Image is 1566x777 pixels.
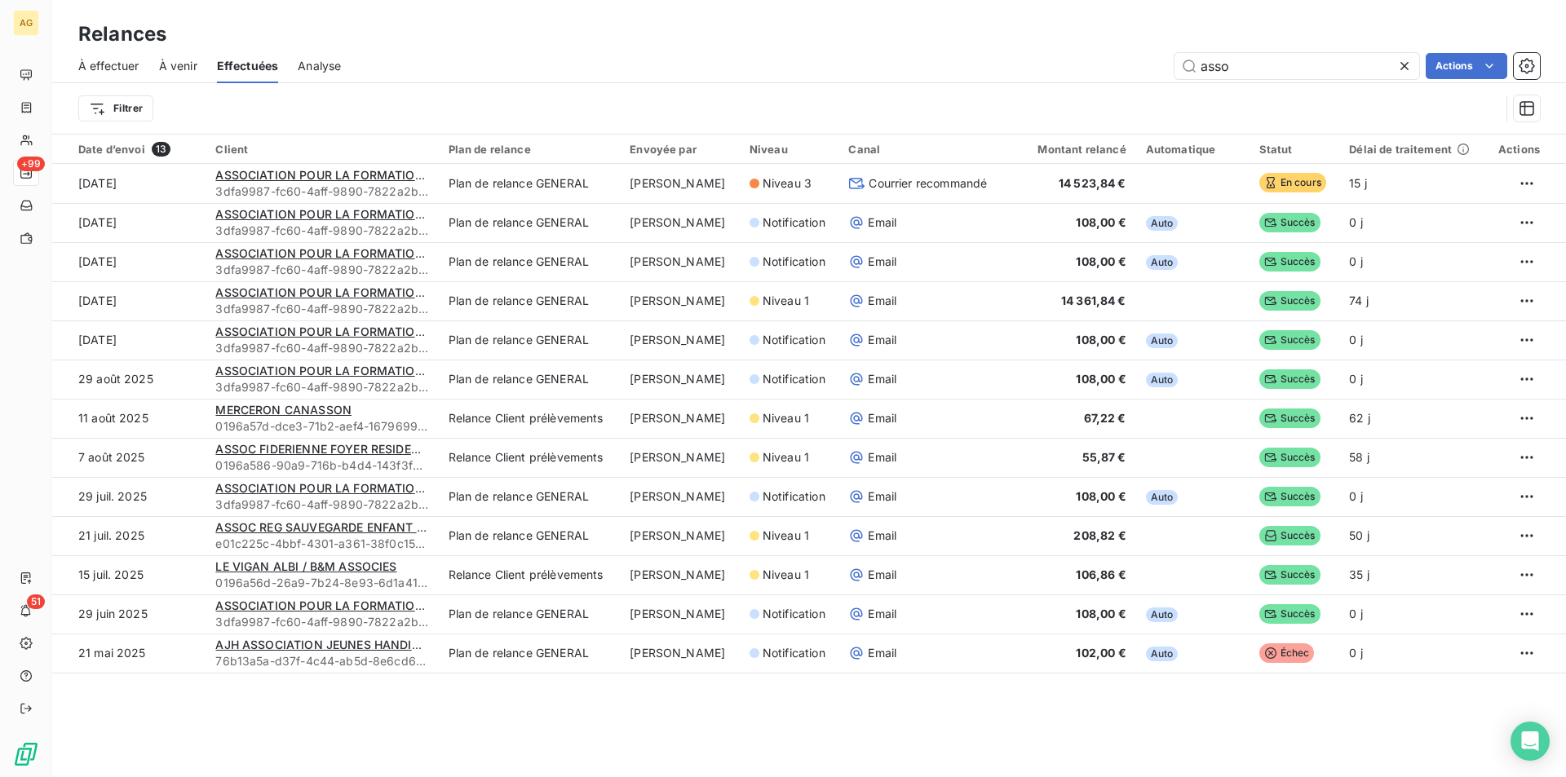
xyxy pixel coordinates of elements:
[27,594,45,609] span: 51
[78,58,139,74] span: À effectuer
[215,183,428,200] span: 3dfa9987-fc60-4aff-9890-7822a2befa14
[439,360,621,399] td: Plan de relance GENERAL
[78,95,153,121] button: Filtrer
[215,481,891,495] span: ASSOCIATION POUR LA FORMATION ET L'ENSEIGNEMENT EN [GEOGRAPHIC_DATA] DE LA CHIROPRACTIQUE (A.F.E....
[1259,369,1320,389] span: Succès
[1339,320,1485,360] td: 0 j
[13,10,39,36] div: AG
[763,371,825,387] span: Notification
[215,457,428,474] span: 0196a586-90a9-716b-b4d4-143f3facc39b
[1339,360,1485,399] td: 0 j
[215,143,248,156] span: Client
[620,360,740,399] td: [PERSON_NAME]
[868,567,896,583] span: Email
[868,528,896,544] span: Email
[620,555,740,594] td: [PERSON_NAME]
[1061,294,1126,307] span: 14 361,84 €
[78,20,166,49] h3: Relances
[1511,722,1550,761] div: Open Intercom Messenger
[763,449,809,466] span: Niveau 1
[1349,143,1452,156] span: Délai de traitement
[763,488,825,505] span: Notification
[449,143,611,156] div: Plan de relance
[1259,143,1329,156] div: Statut
[215,638,449,651] span: AJH ASSOCIATION JEUNES HANDICAPES
[868,645,896,661] span: Email
[1339,438,1485,477] td: 58 j
[869,175,987,192] span: Courrier recommandé
[52,438,206,477] td: 7 août 2025
[1146,607,1179,622] span: Auto
[630,143,730,156] div: Envoyée par
[620,203,740,242] td: [PERSON_NAME]
[1146,143,1240,156] div: Automatique
[17,157,45,171] span: +99
[868,488,896,505] span: Email
[763,332,825,348] span: Notification
[1339,634,1485,673] td: 0 j
[159,58,197,74] span: À venir
[868,254,896,270] span: Email
[1426,53,1507,79] button: Actions
[215,536,428,552] span: e01c225c-4bbf-4301-a361-38f0c15729dd
[1259,604,1320,624] span: Succès
[620,242,740,281] td: [PERSON_NAME]
[439,438,621,477] td: Relance Client prélèvements
[868,606,896,622] span: Email
[215,246,891,260] span: ASSOCIATION POUR LA FORMATION ET L'ENSEIGNEMENT EN [GEOGRAPHIC_DATA] DE LA CHIROPRACTIQUE (A.F.E....
[215,442,435,456] span: ASSOC FIDERIENNE FOYER RESIDENCE
[1339,281,1485,320] td: 74 j
[868,332,896,348] span: Email
[1259,448,1320,467] span: Succès
[215,653,428,669] span: 76b13a5a-d37f-4c44-ab5d-8e6cd6bee803
[620,477,740,516] td: [PERSON_NAME]
[1146,490,1179,505] span: Auto
[868,371,896,387] span: Email
[868,449,896,466] span: Email
[620,438,740,477] td: [PERSON_NAME]
[1076,333,1126,347] span: 108,00 €
[1339,594,1485,634] td: 0 j
[1495,143,1540,156] div: Actions
[78,142,196,157] div: Date d’envoi
[215,285,891,299] span: ASSOCIATION POUR LA FORMATION ET L'ENSEIGNEMENT EN [GEOGRAPHIC_DATA] DE LA CHIROPRACTIQUE (A.F.E....
[1076,607,1126,620] span: 108,00 €
[1339,555,1485,594] td: 35 j
[298,58,341,74] span: Analyse
[52,320,206,360] td: [DATE]
[215,364,891,377] span: ASSOCIATION POUR LA FORMATION ET L'ENSEIGNEMENT EN [GEOGRAPHIC_DATA] DE LA CHIROPRACTIQUE (A.F.E....
[620,399,740,438] td: [PERSON_NAME]
[763,214,825,231] span: Notification
[750,143,829,156] div: Niveau
[1146,333,1179,348] span: Auto
[1339,164,1485,203] td: 15 j
[215,598,891,612] span: ASSOCIATION POUR LA FORMATION ET L'ENSEIGNEMENT EN [GEOGRAPHIC_DATA] DE LA CHIROPRACTIQUE (A.F.E....
[1076,567,1126,581] span: 106,86 €
[620,281,740,320] td: [PERSON_NAME]
[439,203,621,242] td: Plan de relance GENERAL
[1076,646,1126,660] span: 102,00 €
[1259,330,1320,350] span: Succès
[1146,647,1179,661] span: Auto
[868,214,896,231] span: Email
[1259,252,1320,272] span: Succès
[217,58,279,74] span: Effectuées
[215,614,428,630] span: 3dfa9987-fc60-4aff-9890-7822a2befa14
[620,320,740,360] td: [PERSON_NAME]
[763,567,809,583] span: Niveau 1
[763,254,825,270] span: Notification
[439,634,621,673] td: Plan de relance GENERAL
[1146,216,1179,231] span: Auto
[215,168,891,182] span: ASSOCIATION POUR LA FORMATION ET L'ENSEIGNEMENT EN [GEOGRAPHIC_DATA] DE LA CHIROPRACTIQUE (A.F.E....
[215,559,396,573] span: LE VIGAN ALBI / B&M ASSOCIES
[215,403,352,417] span: MERCERON CANASSON
[52,360,206,399] td: 29 août 2025
[215,207,891,221] span: ASSOCIATION POUR LA FORMATION ET L'ENSEIGNEMENT EN [GEOGRAPHIC_DATA] DE LA CHIROPRACTIQUE (A.F.E....
[439,555,621,594] td: Relance Client prélèvements
[52,164,206,203] td: [DATE]
[439,164,621,203] td: Plan de relance GENERAL
[215,340,428,356] span: 3dfa9987-fc60-4aff-9890-7822a2befa14
[1076,489,1126,503] span: 108,00 €
[1259,526,1320,545] span: Succès
[13,741,39,767] img: Logo LeanPay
